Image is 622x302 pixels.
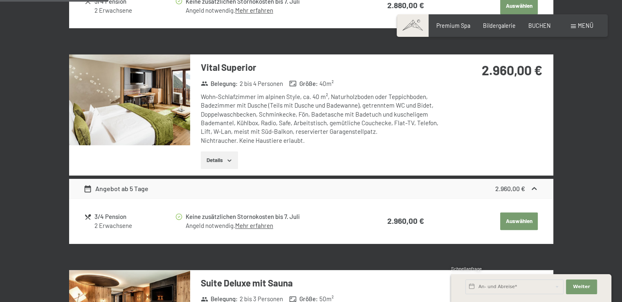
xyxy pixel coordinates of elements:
a: BUCHEN [528,22,551,29]
strong: Größe : [289,79,318,88]
strong: Belegung : [201,79,238,88]
strong: 2.960,00 € [495,185,525,192]
strong: 2.960,00 € [387,216,424,225]
img: mss_renderimg.php [69,54,190,145]
strong: 2.960,00 € [482,62,542,78]
a: Mehr erfahren [235,222,273,229]
div: Angebot ab 5 Tage2.960,00 € [69,179,553,198]
strong: 2.880,00 € [387,0,424,10]
span: 2 bis 4 Personen [240,79,283,88]
div: Angebot ab 5 Tage [83,184,148,194]
div: Angeld notwendig. [186,221,356,230]
div: 2 Erwachsene [94,221,174,230]
a: Bildergalerie [483,22,516,29]
div: Wohn-Schlafzimmer im alpinen Style, ca. 40 m², Naturholzboden oder Teppichboden, Badezimmer mit D... [201,92,444,145]
div: 2 Erwachsene [94,6,174,15]
div: Angeld notwendig. [186,6,356,15]
span: Schnellanfrage [451,266,482,271]
button: Details [201,151,238,169]
button: Weiter [566,279,597,294]
a: Mehr erfahren [235,7,273,14]
h3: Vital Superior [201,61,444,74]
button: Auswählen [500,212,538,230]
h3: Suite Deluxe mit Sauna [201,277,444,289]
span: Weiter [573,284,590,290]
div: 3/4 Pension [94,212,174,221]
span: Menü [578,22,593,29]
span: 40 m² [319,79,334,88]
a: Premium Spa [436,22,470,29]
div: Keine zusätzlichen Stornokosten bis 7. Juli [186,212,356,221]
